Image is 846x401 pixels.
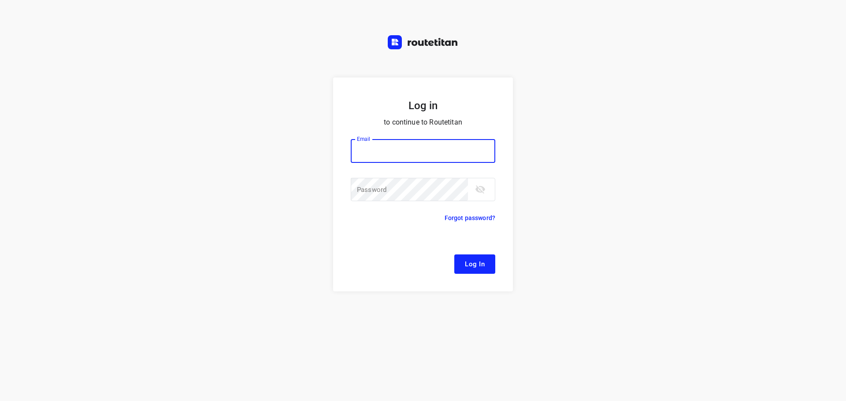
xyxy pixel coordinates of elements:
p: Forgot password? [445,213,495,223]
p: to continue to Routetitan [351,116,495,129]
button: toggle password visibility [471,180,489,198]
h5: Log in [351,99,495,113]
span: Log In [465,258,485,270]
img: Routetitan [388,35,458,49]
button: Log In [454,254,495,274]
